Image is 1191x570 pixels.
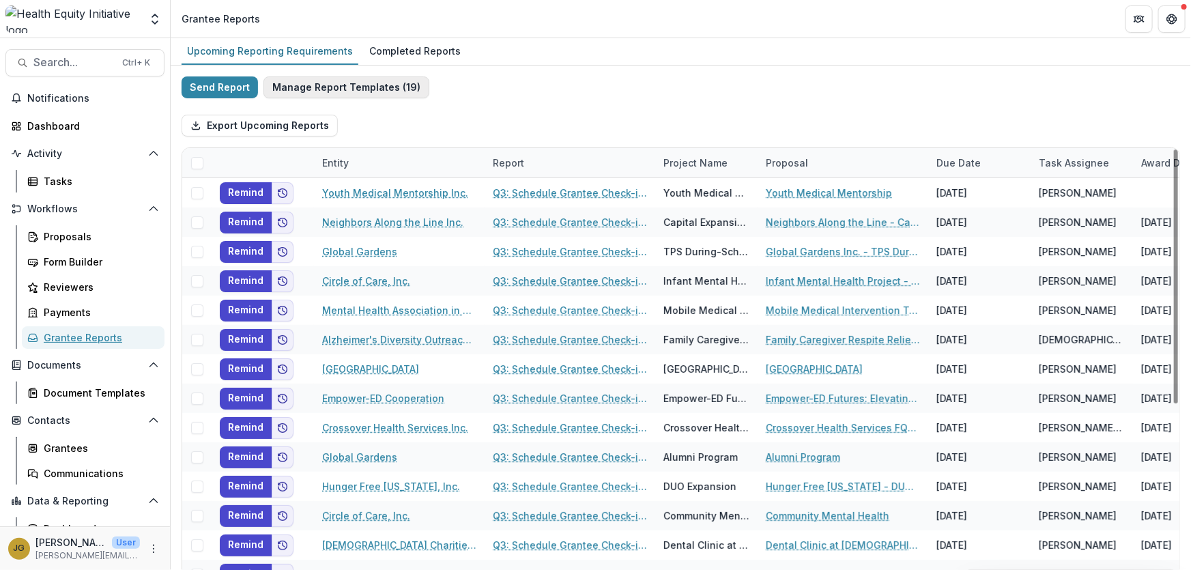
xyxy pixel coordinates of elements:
[145,5,164,33] button: Open entity switcher
[220,358,272,380] button: Remind
[493,509,647,523] a: Q3: Schedule Grantee Check-in with [PERSON_NAME]
[766,303,920,317] a: Mobile Medical Intervention Team (MMIT)
[145,541,162,557] button: More
[485,148,655,177] div: Report
[493,450,647,464] a: Q3: Schedule Grantee Check-in with [PERSON_NAME]
[272,182,293,204] button: Add to friends
[493,274,647,288] a: Q3: Schedule Grantee Check-in with [PERSON_NAME]
[272,535,293,556] button: Add to friends
[27,203,143,215] span: Workflows
[663,421,749,435] div: Crossover Health Services FQHC Project
[27,360,143,371] span: Documents
[35,535,106,550] p: [PERSON_NAME]
[272,388,293,410] button: Add to friends
[5,115,164,137] a: Dashboard
[22,462,164,485] a: Communications
[766,186,892,200] a: Youth Medical Mentorship
[272,270,293,292] button: Add to friends
[1031,156,1117,170] div: Task Assignee
[1039,332,1125,347] div: [DEMOGRAPHIC_DATA] [PERSON_NAME]
[220,241,272,263] button: Remind
[928,148,1031,177] div: Due Date
[655,148,758,177] div: Project Name
[22,437,164,459] a: Grantees
[1141,450,1172,464] div: [DATE]
[272,476,293,498] button: Add to friends
[928,413,1031,442] div: [DATE]
[1039,274,1117,288] div: [PERSON_NAME]
[263,76,429,98] button: Manage Report Templates (19)
[22,170,164,193] a: Tasks
[663,391,749,405] div: Empower-ED Futures: Elevating Education for [DATE]
[220,388,272,410] button: Remind
[766,391,920,405] a: Empower-ED Futures: Elevating Education for [DATE]
[5,198,164,220] button: Open Workflows
[44,229,154,244] div: Proposals
[272,446,293,468] button: Add to friends
[322,332,476,347] a: Alzheimer's Diversity Outreach Services Inc
[493,303,647,317] a: Q3: Schedule Grantee Check-in with [PERSON_NAME]
[314,156,357,170] div: Entity
[1125,5,1153,33] button: Partners
[44,466,154,481] div: Communications
[1031,148,1133,177] div: Task Assignee
[766,274,920,288] a: Infant Mental Health Project - [GEOGRAPHIC_DATA]
[493,479,647,494] a: Q3: Schedule Grantee Check-in with [PERSON_NAME]
[928,156,989,170] div: Due Date
[27,148,143,160] span: Activity
[1141,391,1172,405] div: [DATE]
[5,49,164,76] button: Search...
[766,450,840,464] a: Alumni Program
[22,517,164,540] a: Dashboard
[322,215,463,229] a: Neighbors Along the Line Inc.
[44,330,154,345] div: Grantee Reports
[22,251,164,273] a: Form Builder
[22,326,164,349] a: Grantee Reports
[663,244,749,259] div: TPS During-School Program
[44,174,154,188] div: Tasks
[272,241,293,263] button: Add to friends
[928,354,1031,384] div: [DATE]
[314,148,485,177] div: Entity
[182,12,260,26] div: Grantee Reports
[1039,509,1117,523] div: [PERSON_NAME]
[663,509,749,523] div: Community Mental Health
[928,384,1031,413] div: [DATE]
[663,450,738,464] div: Alumni Program
[27,496,143,507] span: Data & Reporting
[119,55,153,70] div: Ctrl + K
[220,446,272,468] button: Remind
[493,215,647,229] a: Q3: Schedule Grantee Check-in with [PERSON_NAME]
[272,329,293,351] button: Add to friends
[663,274,749,288] div: Infant Mental Health Project - [GEOGRAPHIC_DATA]
[928,442,1031,472] div: [DATE]
[220,417,272,439] button: Remind
[22,301,164,324] a: Payments
[1039,538,1117,552] div: [PERSON_NAME]
[1039,362,1117,376] div: [PERSON_NAME]
[5,490,164,512] button: Open Data & Reporting
[220,182,272,204] button: Remind
[1039,479,1117,494] div: [PERSON_NAME]
[485,156,532,170] div: Report
[1039,303,1117,317] div: [PERSON_NAME]
[22,382,164,404] a: Document Templates
[35,550,140,562] p: [PERSON_NAME][EMAIL_ADDRESS][PERSON_NAME][DATE][DOMAIN_NAME]
[1141,274,1172,288] div: [DATE]
[44,441,154,455] div: Grantees
[663,479,736,494] div: DUO Expansion
[5,354,164,376] button: Open Documents
[766,509,889,523] a: Community Mental Health
[44,305,154,319] div: Payments
[5,143,164,165] button: Open Activity
[5,5,140,33] img: Health Equity Initiative logo
[1039,391,1117,405] div: [PERSON_NAME]
[322,450,397,464] a: Global Gardens
[1141,509,1172,523] div: [DATE]
[766,244,920,259] a: Global Gardens Inc. - TPS During-School Program - 50000 - [DATE]
[220,329,272,351] button: Remind
[182,76,258,98] button: Send Report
